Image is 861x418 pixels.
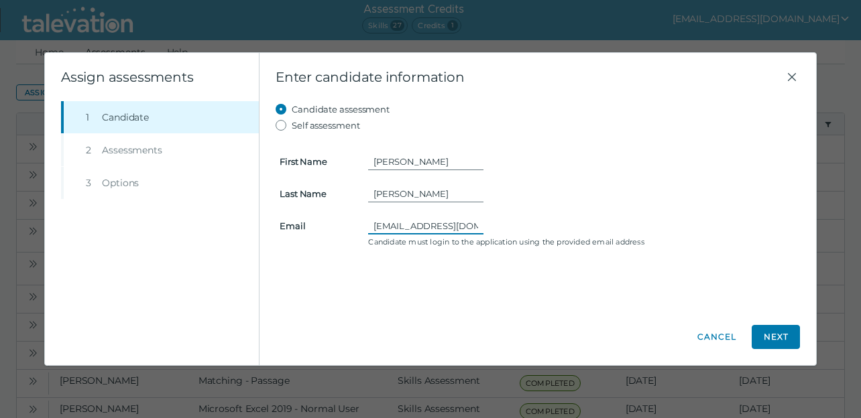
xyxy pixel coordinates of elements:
[272,188,360,199] label: Last Name
[64,101,259,133] button: 1Candidate
[752,325,800,349] button: Next
[784,69,800,85] button: Close
[61,69,193,85] clr-wizard-title: Assign assessments
[86,111,97,124] div: 1
[272,156,360,167] label: First Name
[693,325,741,349] button: Cancel
[61,101,259,199] nav: Wizard steps
[368,236,796,247] clr-control-helper: Candidate must login to the application using the provided email address
[292,117,360,133] label: Self assessment
[292,101,390,117] label: Candidate assessment
[276,69,784,85] span: Enter candidate information
[102,111,149,124] span: Candidate
[272,220,360,231] label: Email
